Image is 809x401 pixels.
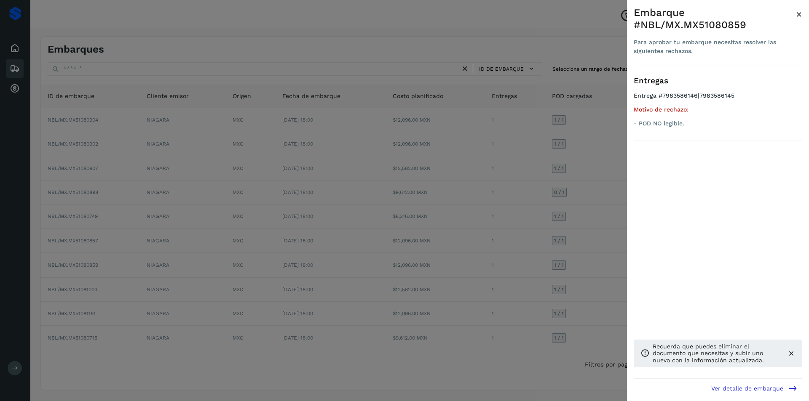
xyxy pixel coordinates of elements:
[634,92,802,106] h4: Entrega #7983586146|7983586145
[634,106,802,113] h5: Motivo de rechazo:
[796,7,802,22] button: Close
[711,385,783,391] span: Ver detalle de embarque
[796,8,802,20] span: ×
[634,7,796,31] div: Embarque #NBL/MX.MX51080859
[634,38,796,56] div: Para aprobar tu embarque necesitas resolver las siguientes rechazos.
[653,343,780,364] p: Recuerda que puedes eliminar el documento que necesitas y subir uno nuevo con la información actu...
[634,76,802,86] h3: Entregas
[634,120,802,127] p: - POD NO legible.
[706,379,802,398] button: Ver detalle de embarque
